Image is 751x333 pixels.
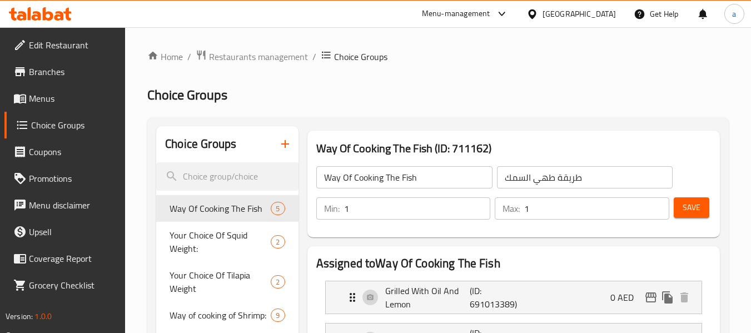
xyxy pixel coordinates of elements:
div: Choices [271,309,285,322]
span: Menus [29,92,117,105]
span: Branches [29,65,117,78]
span: 2 [271,277,284,287]
span: Edit Restaurant [29,38,117,52]
div: Way Of Cooking The Fish5 [156,195,298,222]
button: Save [674,197,709,218]
span: Coupons [29,145,117,158]
div: Your Choice Of Squid Weight:2 [156,222,298,262]
a: Coverage Report [4,245,126,272]
h3: Way Of Cooking The Fish (ID: 711162) [316,140,711,157]
h2: Assigned to Way Of Cooking The Fish [316,255,711,272]
nav: breadcrumb [147,49,729,64]
a: Home [147,50,183,63]
span: Coverage Report [29,252,117,265]
div: [GEOGRAPHIC_DATA] [543,8,616,20]
a: Restaurants management [196,49,308,64]
button: edit [643,289,659,306]
button: duplicate [659,289,676,306]
span: Choice Groups [147,82,227,107]
div: Your Choice Of Tilapia Weight2 [156,262,298,302]
li: Expand [316,276,711,319]
a: Edit Restaurant [4,32,126,58]
span: Your Choice Of Tilapia Weight [170,269,271,295]
p: Max: [503,202,520,215]
div: Menu-management [422,7,490,21]
span: Promotions [29,172,117,185]
p: (ID: 691013389) [470,284,526,311]
span: a [732,8,736,20]
span: 2 [271,237,284,247]
a: Promotions [4,165,126,192]
span: Menu disclaimer [29,198,117,212]
span: Save [683,201,700,215]
p: Min: [324,202,340,215]
a: Coupons [4,138,126,165]
span: Grocery Checklist [29,279,117,292]
span: Choice Groups [334,50,387,63]
p: Grilled With Oil And Lemon [385,284,470,311]
li: / [187,50,191,63]
span: Choice Groups [31,118,117,132]
span: Your Choice Of Squid Weight: [170,228,271,255]
div: Choices [271,275,285,289]
button: delete [676,289,693,306]
span: Way Of Cooking The Fish [170,202,271,215]
span: Restaurants management [209,50,308,63]
a: Grocery Checklist [4,272,126,299]
div: Way of cooking of Shrimp:9 [156,302,298,329]
span: 5 [271,203,284,214]
span: Upsell [29,225,117,238]
a: Choice Groups [4,112,126,138]
p: 0 AED [610,291,643,304]
span: Way of cooking of Shrimp: [170,309,271,322]
span: 1.0.0 [34,309,52,324]
input: search [156,162,298,191]
h2: Choice Groups [165,136,236,152]
div: Expand [326,281,702,314]
a: Branches [4,58,126,85]
span: Version: [6,309,33,324]
a: Upsell [4,218,126,245]
div: Choices [271,235,285,248]
a: Menu disclaimer [4,192,126,218]
span: 9 [271,310,284,321]
a: Menus [4,85,126,112]
li: / [312,50,316,63]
